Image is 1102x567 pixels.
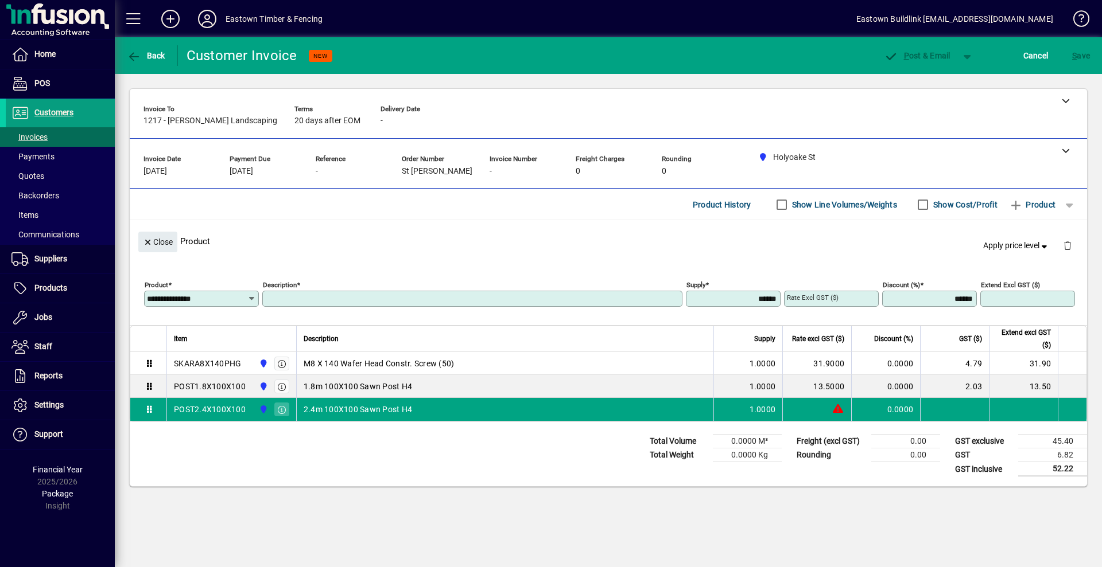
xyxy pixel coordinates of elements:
[754,333,775,345] span: Supply
[883,281,920,289] mat-label: Discount (%)
[402,167,472,176] span: St [PERSON_NAME]
[979,236,1054,256] button: Apply price level
[6,147,115,166] a: Payments
[791,448,871,462] td: Rounding
[920,375,989,398] td: 2.03
[6,205,115,225] a: Items
[884,51,950,60] span: ost & Email
[6,391,115,420] a: Settings
[256,403,269,416] span: Holyoake St
[750,404,776,415] span: 1.0000
[949,462,1018,476] td: GST inclusive
[6,245,115,273] a: Suppliers
[1018,435,1087,448] td: 45.40
[11,132,48,142] span: Invoices
[34,342,52,351] span: Staff
[576,167,580,176] span: 0
[34,371,63,380] span: Reports
[949,448,1018,462] td: GST
[189,9,226,29] button: Profile
[304,381,412,392] span: 1.8m 100X100 Sawn Post H4
[1054,232,1081,259] button: Delete
[34,79,50,88] span: POS
[34,254,67,263] span: Suppliers
[11,230,79,239] span: Communications
[490,167,492,176] span: -
[6,225,115,244] a: Communications
[981,281,1040,289] mat-label: Extend excl GST ($)
[256,357,269,370] span: Holyoake St
[791,435,871,448] td: Freight (excl GST)
[1054,240,1081,251] app-page-header-button: Delete
[174,333,188,345] span: Item
[294,116,360,126] span: 20 days after EOM
[115,45,178,66] app-page-header-button: Back
[174,358,241,369] div: SKARA8X140PHG
[1023,46,1049,65] span: Cancel
[226,10,323,28] div: Eastown Timber & Fencing
[152,9,189,29] button: Add
[6,303,115,332] a: Jobs
[6,362,115,390] a: Reports
[787,294,839,302] mat-label: Rate excl GST ($)
[1072,46,1090,65] span: ave
[750,381,776,392] span: 1.0000
[1065,2,1088,40] a: Knowledge Base
[790,381,844,392] div: 13.5000
[6,333,115,361] a: Staff
[143,167,167,176] span: [DATE]
[34,429,63,439] span: Support
[34,400,64,409] span: Settings
[1018,448,1087,462] td: 6.82
[856,10,1053,28] div: Eastown Buildlink [EMAIL_ADDRESS][DOMAIN_NAME]
[304,333,339,345] span: Description
[1009,195,1056,214] span: Product
[6,40,115,69] a: Home
[713,448,782,462] td: 0.0000 Kg
[871,435,940,448] td: 0.00
[34,283,67,292] span: Products
[1072,51,1077,60] span: S
[989,375,1058,398] td: 13.50
[124,45,168,66] button: Back
[996,326,1051,351] span: Extend excl GST ($)
[871,448,940,462] td: 0.00
[931,199,998,210] label: Show Cost/Profit
[686,281,705,289] mat-label: Supply
[644,435,713,448] td: Total Volume
[874,333,913,345] span: Discount (%)
[381,116,383,126] span: -
[11,191,59,200] span: Backorders
[316,167,318,176] span: -
[11,152,55,161] span: Payments
[920,352,989,375] td: 4.79
[6,186,115,205] a: Backorders
[304,358,455,369] span: M8 X 140 Wafer Head Constr. Screw (50)
[878,45,956,66] button: Post & Email
[174,381,246,392] div: POST1.8X100X100
[230,167,253,176] span: [DATE]
[174,404,246,415] div: POST2.4X100X100
[904,51,909,60] span: P
[1069,45,1093,66] button: Save
[851,375,920,398] td: 0.0000
[1003,194,1061,215] button: Product
[11,171,44,181] span: Quotes
[959,333,982,345] span: GST ($)
[662,167,666,176] span: 0
[644,448,713,462] td: Total Weight
[127,51,165,60] span: Back
[851,398,920,421] td: 0.0000
[6,166,115,186] a: Quotes
[145,281,168,289] mat-label: Product
[34,108,73,117] span: Customers
[713,435,782,448] td: 0.0000 M³
[6,69,115,98] a: POS
[33,465,83,474] span: Financial Year
[143,233,173,252] span: Close
[135,236,180,247] app-page-header-button: Close
[313,52,328,60] span: NEW
[34,312,52,322] span: Jobs
[6,420,115,449] a: Support
[6,274,115,303] a: Products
